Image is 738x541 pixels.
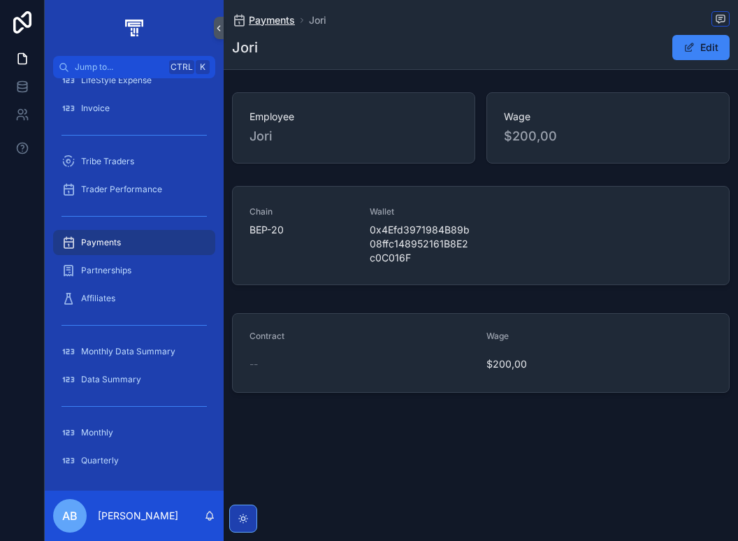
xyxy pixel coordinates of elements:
[81,75,152,86] span: LifeStyle Expense
[249,127,458,146] span: Jori
[370,223,473,265] span: 0x4Efd3971984B89b08ffc148952161B8E2c0C016F
[232,38,258,57] h1: Jori
[309,13,326,27] a: Jori
[486,331,509,341] span: Wage
[81,346,175,357] span: Monthly Data Summary
[249,223,353,237] span: BEP-20
[98,509,178,523] p: [PERSON_NAME]
[53,286,215,311] a: Affiliates
[53,448,215,473] a: Quarterly
[249,110,458,124] span: Employee
[81,184,162,195] span: Trader Performance
[75,62,164,73] span: Jump to...
[81,156,134,167] span: Tribe Traders
[53,149,215,174] a: Tribe Traders
[53,420,215,445] a: Monthly
[232,13,295,27] a: Payments
[197,62,208,73] span: K
[53,230,215,255] a: Payments
[81,103,110,114] span: Invoice
[45,78,224,491] div: scrollable content
[122,17,145,39] img: App logo
[169,60,194,74] span: Ctrl
[81,427,113,438] span: Monthly
[81,293,115,304] span: Affiliates
[249,331,284,341] span: Contract
[53,258,215,283] a: Partnerships
[81,455,119,466] span: Quarterly
[504,110,712,124] span: Wage
[81,237,121,248] span: Payments
[62,507,78,524] span: AB
[504,127,712,146] span: $200,00
[249,206,353,217] span: Chain
[249,357,258,371] span: --
[53,367,215,392] a: Data Summary
[53,96,215,121] a: Invoice
[81,265,131,276] span: Partnerships
[81,374,141,385] span: Data Summary
[486,357,712,371] span: $200,00
[249,13,295,27] span: Payments
[53,68,215,93] a: LifeStyle Expense
[53,339,215,364] a: Monthly Data Summary
[53,177,215,202] a: Trader Performance
[672,35,730,60] button: Edit
[370,206,473,217] span: Wallet
[53,56,215,78] button: Jump to...CtrlK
